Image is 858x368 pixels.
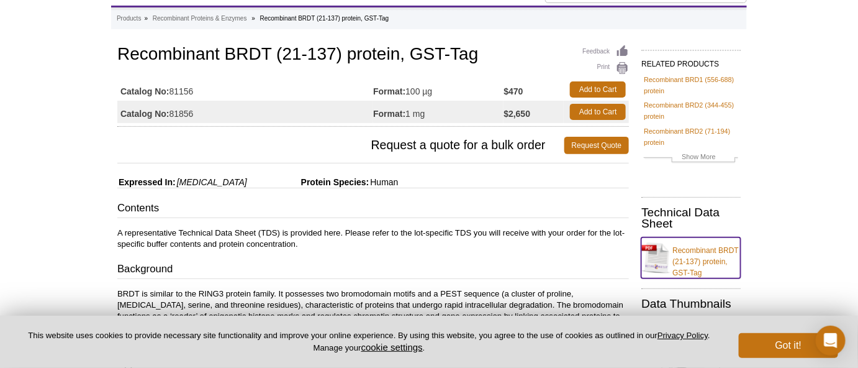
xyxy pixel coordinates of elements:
[250,177,369,187] span: Protein Species:
[641,50,741,72] h2: RELATED PRODUCTS
[117,288,629,344] p: BRDT is similar to the RING3 protein family. It possesses two bromodomain motifs and a PEST seque...
[120,86,169,97] strong: Catalog No:
[641,237,741,278] a: Recombinant BRDT (21-137) protein, GST-Tag
[260,15,389,22] li: Recombinant BRDT (21-137) protein, GST-Tag
[251,15,255,22] li: »
[564,137,630,154] a: Request Quote
[20,330,718,354] p: This website uses cookies to provide necessary site functionality and improve your online experie...
[570,81,626,98] a: Add to Cart
[641,298,741,310] h2: Data Thumbnails
[120,108,169,119] strong: Catalog No:
[504,108,530,119] strong: $2,650
[117,101,373,123] td: 81856
[177,177,247,187] i: [MEDICAL_DATA]
[153,13,247,24] a: Recombinant Proteins & Enzymes
[657,331,708,340] a: Privacy Policy
[644,74,738,96] a: Recombinant BRD1 (556-688) protein
[373,108,405,119] strong: Format:
[117,13,141,24] a: Products
[361,342,423,352] button: cookie settings
[373,78,504,101] td: 100 µg
[644,126,738,148] a: Recombinant BRD2 (71-194) protein
[816,326,846,356] div: Open Intercom Messenger
[739,333,838,358] button: Got it!
[117,78,373,101] td: 81156
[117,262,629,279] h3: Background
[504,86,523,97] strong: $470
[117,177,176,187] span: Expressed In:
[117,228,629,250] p: A representative Technical Data Sheet (TDS) is provided here. Please refer to the lot-specific TD...
[117,45,629,66] h1: Recombinant BRDT (21-137) protein, GST-Tag
[369,177,398,187] span: Human
[641,207,741,229] h2: Technical Data Sheet
[570,104,626,120] a: Add to Cart
[373,86,405,97] strong: Format:
[144,15,148,22] li: »
[582,45,629,58] a: Feedback
[117,201,629,218] h3: Contents
[117,137,564,154] span: Request a quote for a bulk order
[644,99,738,122] a: Recombinant BRD2 (344-455) protein
[644,151,738,165] a: Show More
[373,101,504,123] td: 1 mg
[582,62,629,75] a: Print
